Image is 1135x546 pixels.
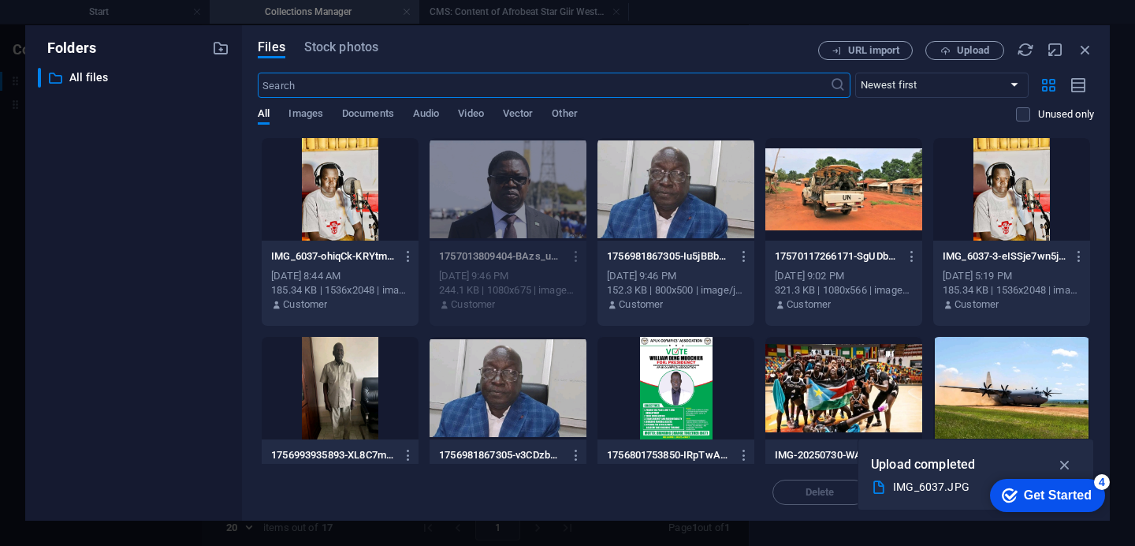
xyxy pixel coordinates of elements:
[271,283,409,297] div: 185.34 KB | 1536x2048 | image/jpeg
[1077,41,1094,58] i: Close
[787,297,831,312] p: Customer
[212,39,229,57] i: Create new folder
[458,104,483,126] span: Video
[342,104,394,126] span: Documents
[439,448,562,462] p: 1756981867305-v3CDzbpMoLaRBBBKCiBn6w.jpg
[607,249,730,264] p: 1756981867305-Iu5jBBbDutqpw1zMvsXJ1w.jpg
[893,478,1046,496] div: IMG_6037.JPG
[258,73,829,98] input: Search
[38,68,41,88] div: ​
[439,283,577,297] div: 244.1 KB | 1080x675 | image/jpeg
[288,104,323,126] span: Images
[619,297,663,312] p: Customer
[871,454,975,475] p: Upload completed
[283,297,327,312] p: Customer
[943,249,1066,264] p: IMG_6037-3-eISSje7wn5jdBwIcm9fw.JPG
[258,38,285,57] span: Files
[271,269,409,283] div: [DATE] 8:44 AM
[1038,107,1094,122] p: Displays only files that are not in use on the website. Files added during this session can still...
[607,448,730,462] p: 1756801753850-IRpTwAWYyvGEkAg2fQlzVg.jpg
[818,41,913,60] button: URL import
[925,41,1004,60] button: Upload
[120,3,136,19] div: 4
[271,249,394,264] p: IMG_6037-ohiqCk-KRYtmdYKVkEuHQg.JPG
[775,448,898,462] p: IMG-20250730-WA0000-b-2DqDk31DYfZJgMLNXPdg.jpg
[503,104,534,126] span: Vector
[439,249,562,264] p: 1757013809404-BAzs_u5120ZWZGAhAg3WBg.jpg
[848,46,899,55] span: URL import
[304,38,378,57] span: Stock photos
[430,138,586,241] div: This file has already been selected or is not supported by this element
[943,269,1081,283] div: [DATE] 5:19 PM
[271,448,394,462] p: 1756993935893-XL8C7miLUdURF9qXnwx1nw.jpg
[258,104,270,126] span: All
[1047,41,1064,58] i: Minimize
[69,69,200,87] p: All files
[943,283,1081,297] div: 185.34 KB | 1536x2048 | image/jpeg
[955,297,999,312] p: Customer
[957,46,989,55] span: Upload
[1017,41,1034,58] i: Reload
[607,269,745,283] div: [DATE] 9:46 PM
[775,249,898,264] p: 17570117266171-SgUDbzzL4KlugS9DVh_9_Q.jpg
[775,269,913,283] div: [DATE] 9:02 PM
[50,17,117,32] div: Get Started
[775,283,913,297] div: 321.3 KB | 1080x566 | image/jpeg
[607,283,745,297] div: 152.3 KB | 800x500 | image/jpeg
[38,38,96,58] p: Folders
[413,104,439,126] span: Audio
[451,297,495,312] p: Customer
[552,104,577,126] span: Other
[439,269,577,283] div: [DATE] 9:46 PM
[16,8,131,41] div: Get Started 4 items remaining, 20% complete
